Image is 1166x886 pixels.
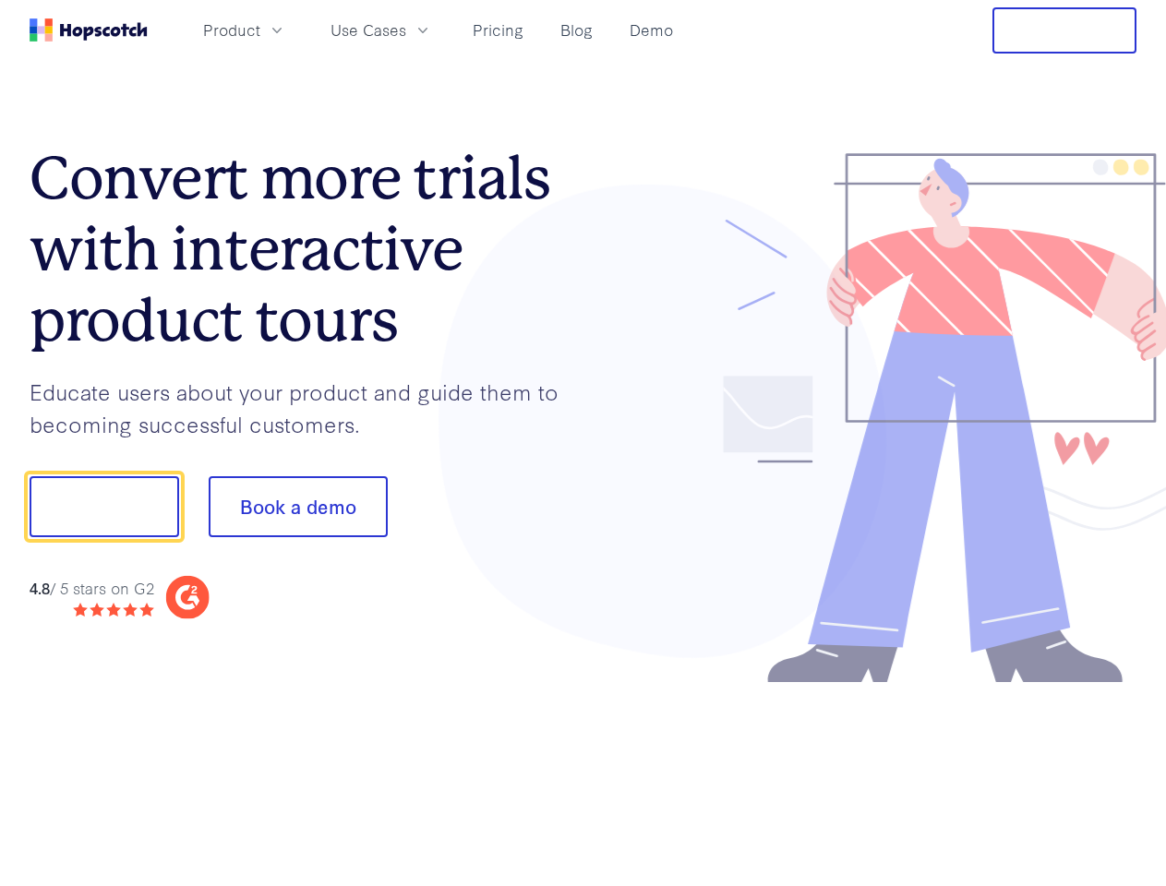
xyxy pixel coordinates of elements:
[992,7,1136,54] button: Free Trial
[30,376,583,439] p: Educate users about your product and guide them to becoming successful customers.
[209,476,388,537] button: Book a demo
[30,576,154,599] div: / 5 stars on G2
[30,18,148,42] a: Home
[331,18,406,42] span: Use Cases
[30,143,583,355] h1: Convert more trials with interactive product tours
[622,15,680,45] a: Demo
[319,15,443,45] button: Use Cases
[30,476,179,537] button: Show me!
[465,15,531,45] a: Pricing
[553,15,600,45] a: Blog
[30,576,50,597] strong: 4.8
[192,15,297,45] button: Product
[203,18,260,42] span: Product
